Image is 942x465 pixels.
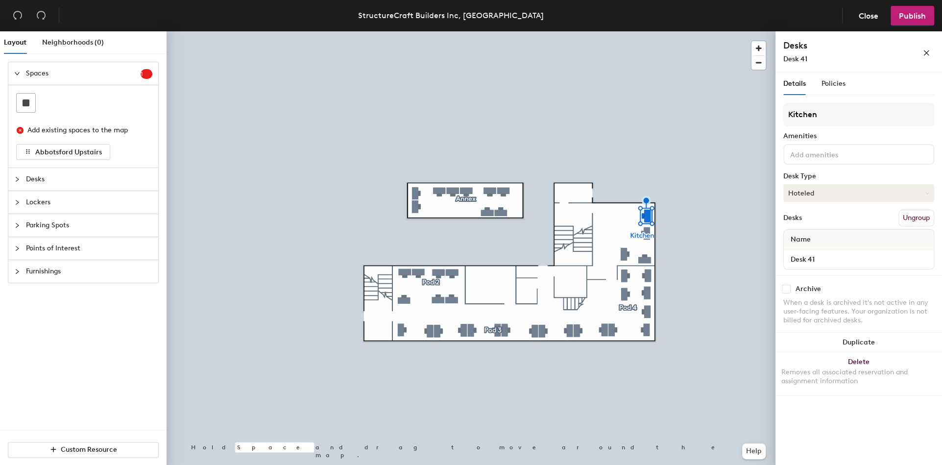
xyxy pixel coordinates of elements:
[358,9,544,22] div: StructureCraft Builders Inc, [GEOGRAPHIC_DATA]
[786,231,816,248] span: Name
[923,49,930,56] span: close
[899,11,926,21] span: Publish
[788,148,876,160] input: Add amenities
[42,38,104,47] span: Neighborhoods (0)
[141,69,152,79] sup: 1
[27,125,144,136] div: Add existing spaces to the map
[141,71,152,77] span: 1
[783,132,934,140] div: Amenities
[786,252,932,266] input: Unnamed desk
[26,237,152,260] span: Points of Interest
[14,269,20,274] span: collapsed
[859,11,878,21] span: Close
[783,298,934,325] div: When a desk is archived it's not active in any user-facing features. Your organization is not bil...
[796,285,821,293] div: Archive
[781,368,936,386] div: Removes all associated reservation and assignment information
[26,62,141,85] span: Spaces
[16,144,110,160] button: Abbotsford Upstairs
[14,71,20,76] span: expanded
[783,172,934,180] div: Desk Type
[4,38,26,47] span: Layout
[898,210,934,226] button: Ungroup
[783,79,806,88] span: Details
[783,214,802,222] div: Desks
[14,199,20,205] span: collapsed
[26,191,152,214] span: Lockers
[783,55,807,63] span: Desk 41
[13,10,23,20] span: undo
[14,176,20,182] span: collapsed
[26,260,152,283] span: Furnishings
[8,442,159,458] button: Custom Resource
[17,127,24,134] span: close-circle
[775,333,942,352] button: Duplicate
[775,352,942,395] button: DeleteRemoves all associated reservation and assignment information
[891,6,934,25] button: Publish
[26,168,152,191] span: Desks
[31,6,51,25] button: Redo (⌘ + ⇧ + Z)
[14,222,20,228] span: collapsed
[821,79,845,88] span: Policies
[742,443,766,459] button: Help
[14,245,20,251] span: collapsed
[850,6,887,25] button: Close
[61,445,117,454] span: Custom Resource
[35,148,102,156] span: Abbotsford Upstairs
[783,39,891,52] h4: Desks
[783,184,934,202] button: Hoteled
[8,6,27,25] button: Undo (⌘ + Z)
[26,214,152,237] span: Parking Spots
